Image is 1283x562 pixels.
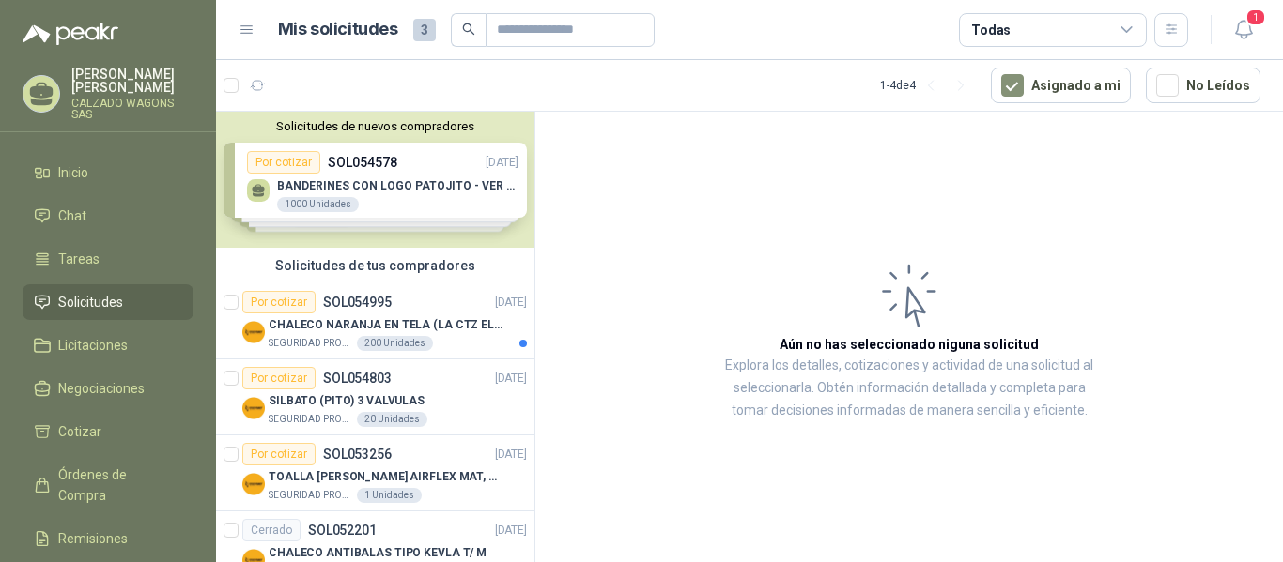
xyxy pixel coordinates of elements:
img: Company Logo [242,473,265,495]
a: Negociaciones [23,371,193,406]
div: Por cotizar [242,291,316,313]
div: Solicitudes de nuevos compradoresPor cotizarSOL054578[DATE] BANDERINES CON LOGO PATOJITO - VER DO... [216,112,534,248]
span: 3 [413,19,436,41]
a: Inicio [23,155,193,190]
p: [DATE] [495,446,527,463]
img: Company Logo [242,321,265,343]
button: Asignado a mi [991,68,1131,103]
a: Remisiones [23,521,193,556]
div: Cerrado [242,519,301,541]
span: Tareas [58,249,100,269]
p: TOALLA [PERSON_NAME] AIRFLEX MAT, 100MT-DISPENSADOR- caja x6 [269,468,502,486]
p: SEGURIDAD PROVISER LTDA [269,412,353,427]
h3: Aún no has seleccionado niguna solicitud [780,334,1039,355]
span: Inicio [58,162,88,183]
p: CHALECO ANTIBALAS TIPO KEVLA T/ M [269,544,487,562]
div: 1 - 4 de 4 [880,70,976,100]
a: Chat [23,198,193,234]
span: 1 [1245,8,1266,26]
button: 1 [1227,13,1260,47]
div: Solicitudes de tus compradores [216,248,534,283]
div: 20 Unidades [357,412,427,427]
div: 1 Unidades [357,488,422,503]
span: Órdenes de Compra [58,464,176,506]
span: Solicitudes [58,292,123,312]
a: Licitaciones [23,327,193,363]
p: CHALECO NARANJA EN TELA (LA CTZ ELEGIDA DEBE ENVIAR MUESTRA) [269,316,502,334]
p: [DATE] [495,522,527,539]
span: Licitaciones [58,335,128,356]
div: 200 Unidades [357,336,433,351]
div: Por cotizar [242,443,316,465]
span: search [462,23,475,36]
p: CALZADO WAGONS SAS [71,98,193,120]
a: Órdenes de Compra [23,457,193,513]
p: Explora los detalles, cotizaciones y actividad de una solicitud al seleccionarla. Obtén informaci... [723,355,1095,422]
button: Solicitudes de nuevos compradores [224,119,527,133]
p: SEGURIDAD PROVISER LTDA [269,336,353,351]
div: Todas [971,20,1011,40]
p: SOL052201 [308,524,377,537]
p: [PERSON_NAME] [PERSON_NAME] [71,68,193,94]
a: Por cotizarSOL054995[DATE] Company LogoCHALECO NARANJA EN TELA (LA CTZ ELEGIDA DEBE ENVIAR MUESTR... [216,283,534,359]
p: SOL054995 [323,296,392,309]
a: Cotizar [23,414,193,449]
p: SOL053256 [323,448,392,461]
h1: Mis solicitudes [278,16,398,43]
span: Cotizar [58,421,101,442]
p: [DATE] [495,294,527,311]
a: Por cotizarSOL054803[DATE] Company LogoSILBATO (PITO) 3 VALVULASSEGURIDAD PROVISER LTDA20 Unidades [216,359,534,435]
a: Tareas [23,241,193,277]
span: Negociaciones [58,378,145,399]
p: SILBATO (PITO) 3 VALVULAS [269,392,425,410]
a: Solicitudes [23,284,193,320]
img: Company Logo [242,397,265,419]
img: Logo peakr [23,23,118,45]
span: Chat [58,205,86,226]
div: Por cotizar [242,367,316,389]
p: SEGURIDAD PROVISER LTDA [269,488,353,503]
a: Por cotizarSOL053256[DATE] Company LogoTOALLA [PERSON_NAME] AIRFLEX MAT, 100MT-DISPENSADOR- caja ... [216,435,534,511]
p: SOL054803 [323,372,392,385]
p: [DATE] [495,370,527,387]
button: No Leídos [1146,68,1260,103]
span: Remisiones [58,528,128,549]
